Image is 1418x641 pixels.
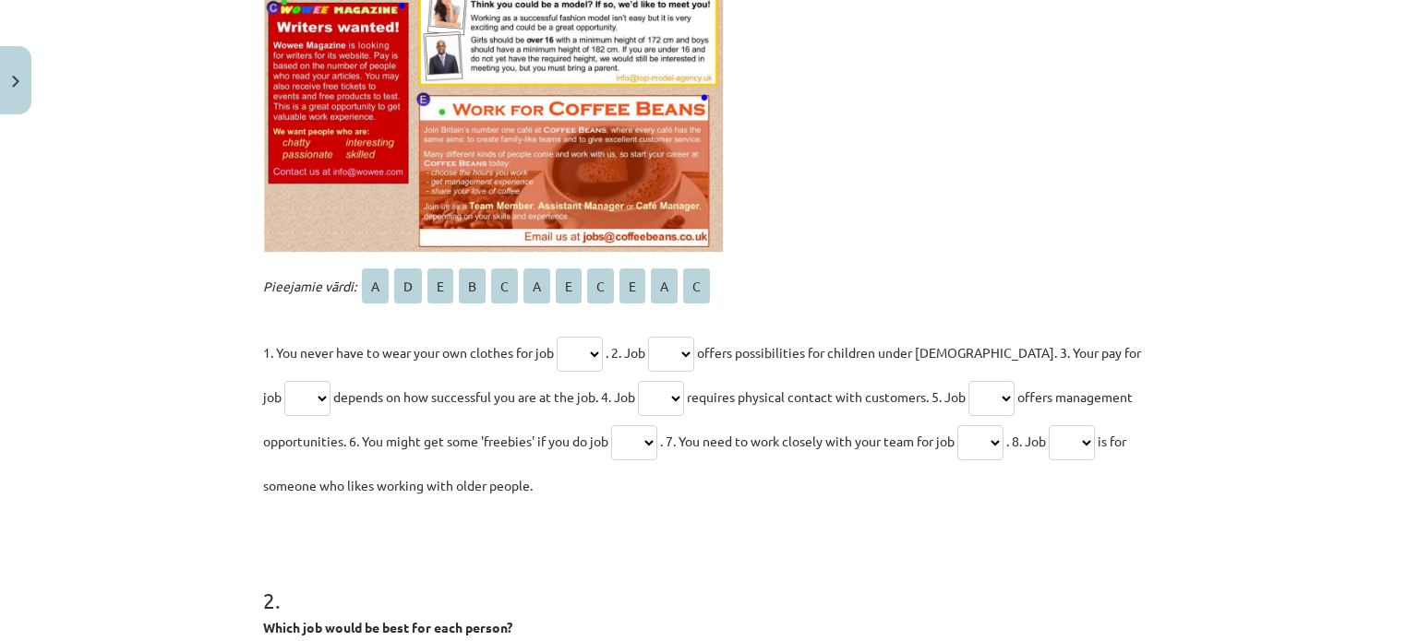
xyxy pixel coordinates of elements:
[427,268,453,303] span: E
[263,619,512,635] strong: Which job would be best for each person?
[683,268,710,303] span: C
[491,268,518,303] span: C
[660,433,955,449] span: . 7. You need to work closely with your team for job
[394,268,422,303] span: D
[263,344,1141,405] span: offers possibilities for children under [DEMOGRAPHIC_DATA]. 3. Your pay for job
[362,268,389,303] span: A
[651,268,678,303] span: A
[1006,433,1046,449] span: . 8. Job
[556,268,582,303] span: E
[333,388,635,405] span: depends on how successful you are at the job. 4. Job
[687,388,966,405] span: requires physical contact with customers. 5. Job
[619,268,645,303] span: E
[263,344,554,361] span: 1. You never have to wear your own clothes for job
[459,268,486,303] span: B
[263,388,1133,449] span: offers management opportunities. 6. You might get some 'freebies' if you do job
[263,278,356,294] span: Pieejamie vārdi:
[523,268,550,303] span: A
[263,433,1126,493] span: is for someone who likes working with older people.
[263,555,1155,612] h1: 2 .
[606,344,645,361] span: . 2. Job
[587,268,614,303] span: C
[12,76,19,88] img: icon-close-lesson-0947bae3869378f0d4975bcd49f059093ad1ed9edebbc8119c70593378902aed.svg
